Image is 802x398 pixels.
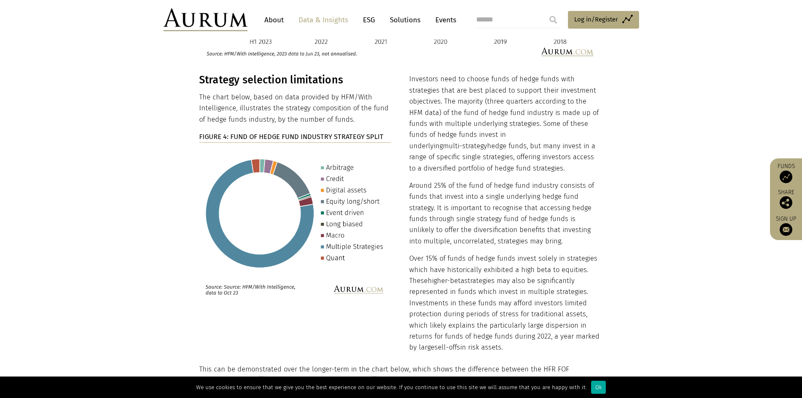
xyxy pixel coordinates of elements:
[386,12,425,28] a: Solutions
[372,375,378,381] a: [2]
[409,74,601,174] p: Investors need to choose funds of hedge funds with strategies that are best placed to support the...
[443,142,487,150] span: multi-strategy
[294,12,352,28] a: Data & Insights
[774,190,798,209] div: Share
[409,180,601,247] p: Around 25% of the fund of hedge fund industry consists of funds that invest into a single underly...
[780,196,792,209] img: Share this post
[199,74,391,86] h3: Strategy selection limitations
[259,375,265,381] a: [2]
[434,343,460,351] span: sell-offs
[774,163,798,183] a: Funds
[591,381,606,394] div: Ok
[163,8,248,31] img: Aurum
[409,253,601,353] p: Over 15% of funds of hedge funds invest solely in strategies which have historically exhibited a ...
[199,92,391,125] p: The chart below, based on data provided by HFM/With Intelligence, illustrates the strategy compos...
[545,11,562,28] input: Submit
[428,277,464,285] span: higher-beta
[780,223,792,236] img: Sign up to our newsletter
[431,12,456,28] a: Events
[574,14,618,24] span: Log in/Register
[780,171,792,183] img: Access Funds
[260,12,288,28] a: About
[199,133,384,141] strong: FIGURE 4: FUND OF HEDGE FUND INDUSTRY STRATEGY SPLIT
[359,12,379,28] a: ESG
[774,215,798,236] a: Sign up
[568,11,639,29] a: Log in/Register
